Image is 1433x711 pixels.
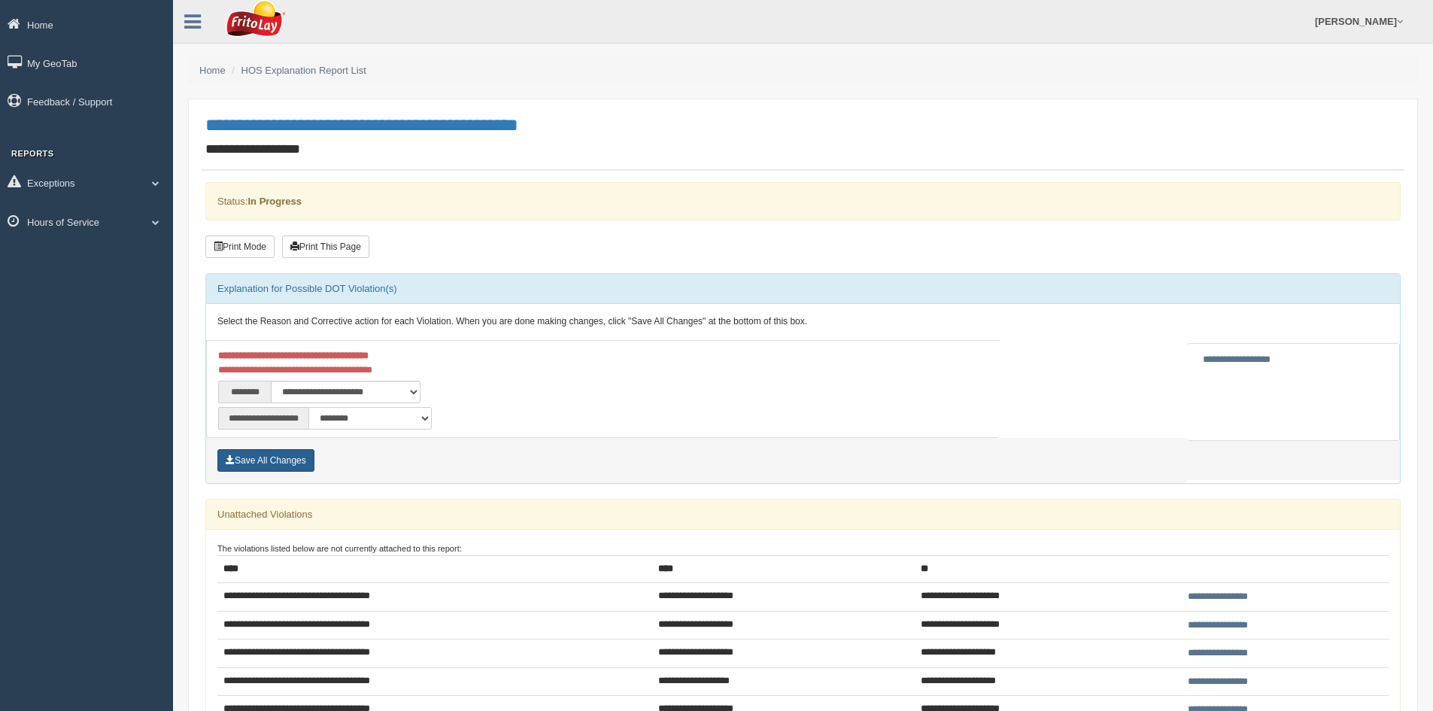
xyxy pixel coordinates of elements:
[205,235,275,258] button: Print Mode
[205,182,1401,220] div: Status:
[206,500,1400,530] div: Unattached Violations
[206,274,1400,304] div: Explanation for Possible DOT Violation(s)
[199,65,226,76] a: Home
[282,235,369,258] button: Print This Page
[241,65,366,76] a: HOS Explanation Report List
[247,196,302,207] strong: In Progress
[217,449,314,472] button: Save
[217,544,462,553] small: The violations listed below are not currently attached to this report:
[206,304,1400,340] div: Select the Reason and Corrective action for each Violation. When you are done making changes, cli...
